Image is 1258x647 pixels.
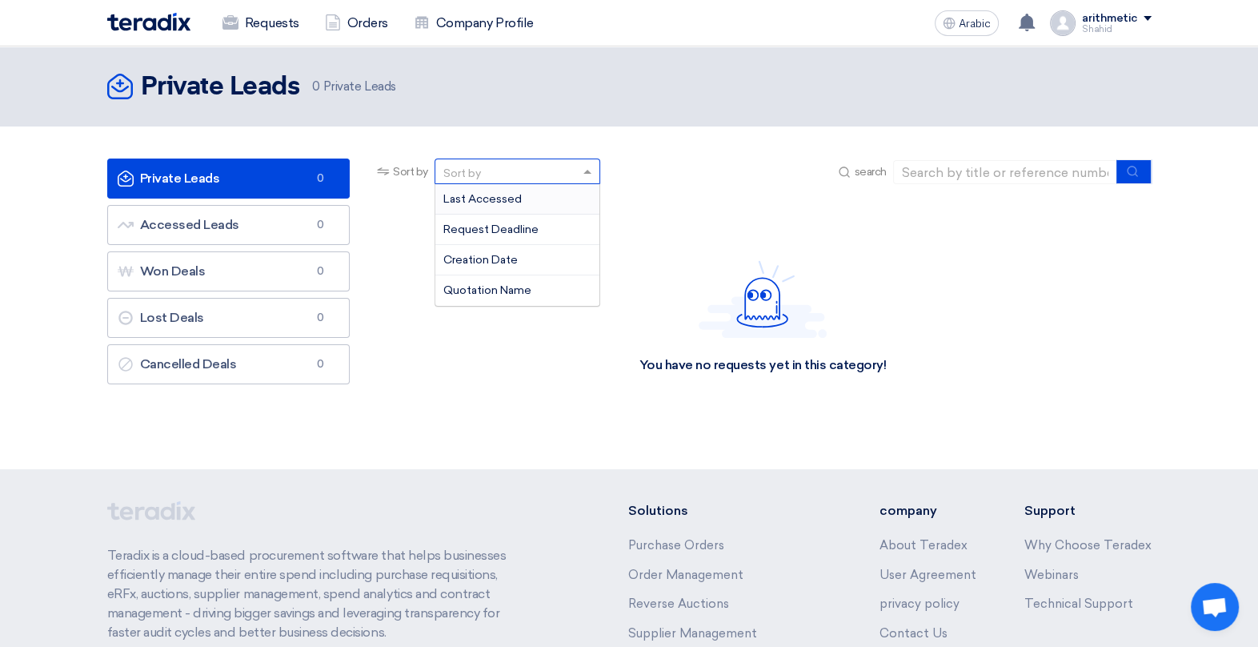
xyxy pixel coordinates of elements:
[879,568,976,582] a: User Agreement
[443,283,531,297] span: Quotation Name
[107,546,525,642] p: Teradix is a cloud-based procurement software that helps businesses efficiently manage their enti...
[879,538,968,553] a: About Teradex
[107,344,351,384] a: Cancelled Deals0
[118,217,239,232] font: Accessed Leads
[323,79,396,94] font: Private Leads
[1191,583,1239,631] div: Open chat
[627,538,723,553] a: Purchase Orders
[310,217,330,233] span: 0
[1024,568,1079,582] a: Webinars
[959,18,991,30] span: Arabic
[854,163,886,180] span: search
[1024,538,1152,553] a: Why Choose Teradex
[310,356,330,372] span: 0
[935,10,999,36] button: Arabic
[107,251,351,291] a: Won Deals0
[699,260,827,338] img: Hello
[1024,597,1133,611] a: Technical Support
[107,205,351,245] a: Accessed Leads0
[443,165,481,182] div: Sort by
[436,14,534,33] font: Company Profile
[107,13,190,31] img: Teradix logo
[879,626,948,641] a: Contact Us
[118,310,204,325] font: Lost Deals
[443,253,518,267] span: Creation Date
[210,6,312,41] a: Requests
[627,568,743,582] a: Order Management
[107,298,351,338] a: Lost Deals0
[443,223,539,236] span: Request Deadline
[879,501,976,520] li: company
[312,6,401,41] a: Orders
[310,171,330,187] span: 0
[1082,25,1151,34] div: Shahid
[118,263,206,279] font: Won Deals
[245,14,299,33] font: Requests
[347,14,388,33] font: Orders
[443,192,522,206] span: Last Accessed
[118,356,237,372] font: Cancelled Deals
[312,79,320,94] span: 0
[393,163,428,180] span: Sort by
[893,160,1117,184] input: Search by title or reference number
[639,357,886,374] div: You have no requests yet in this category!
[107,159,351,199] a: Private Leads0
[627,501,831,520] li: Solutions
[141,71,300,103] h2: Private Leads
[310,263,330,279] span: 0
[1050,10,1076,36] img: profile_test.png
[627,626,756,641] a: Supplier Management
[310,310,330,326] span: 0
[1082,12,1136,26] div: arithmetic
[879,597,960,611] a: privacy policy
[1024,501,1152,520] li: Support
[627,597,728,611] a: Reverse Auctions
[118,171,220,186] font: Private Leads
